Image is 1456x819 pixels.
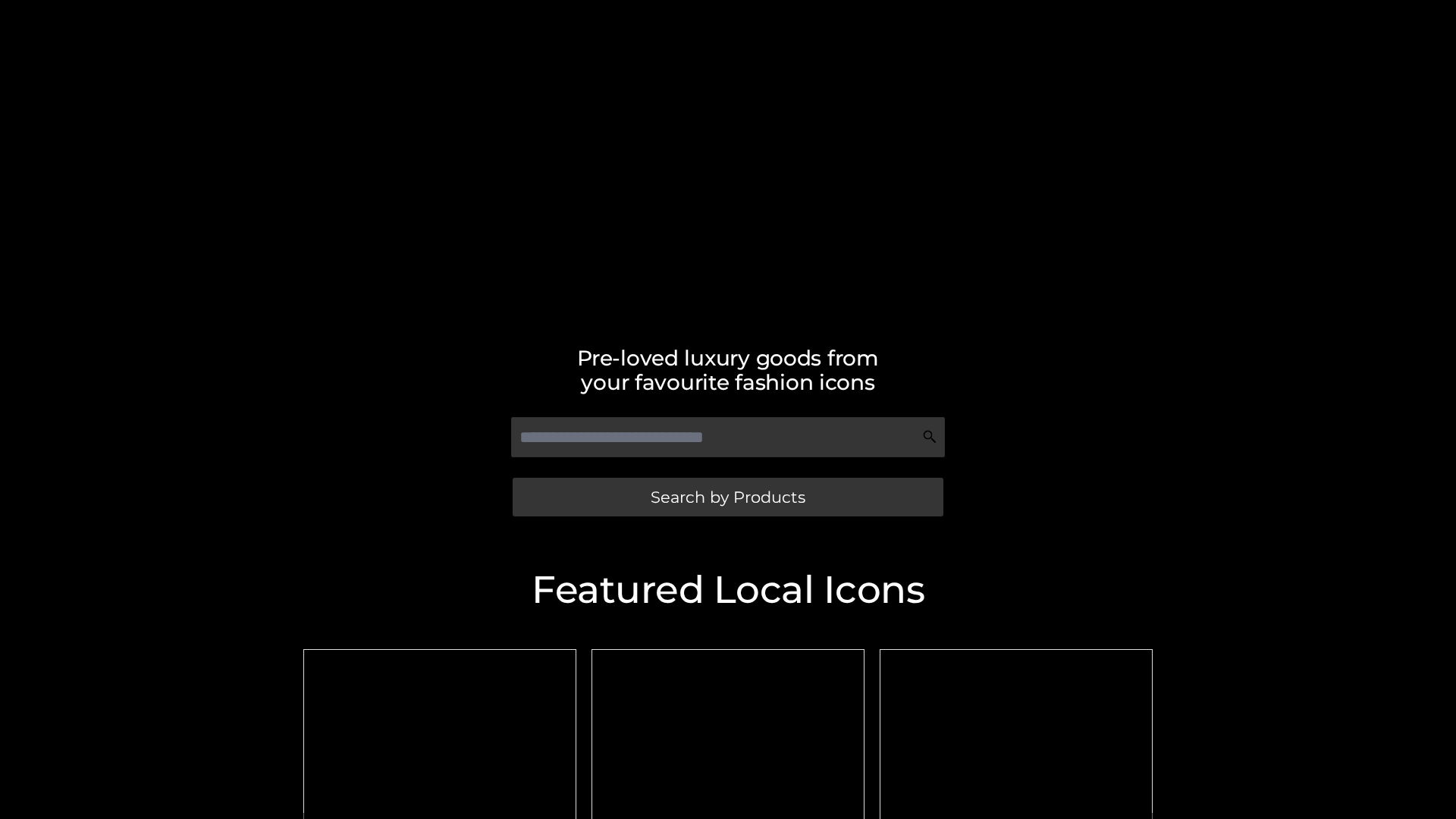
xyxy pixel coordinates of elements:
[922,429,937,444] img: Search Icon
[296,346,1160,394] h2: Pre-loved luxury goods from your favourite fashion icons
[651,489,805,505] span: Search by Products
[296,571,1160,609] h2: Featured Local Icons​
[513,478,943,516] a: Search by Products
